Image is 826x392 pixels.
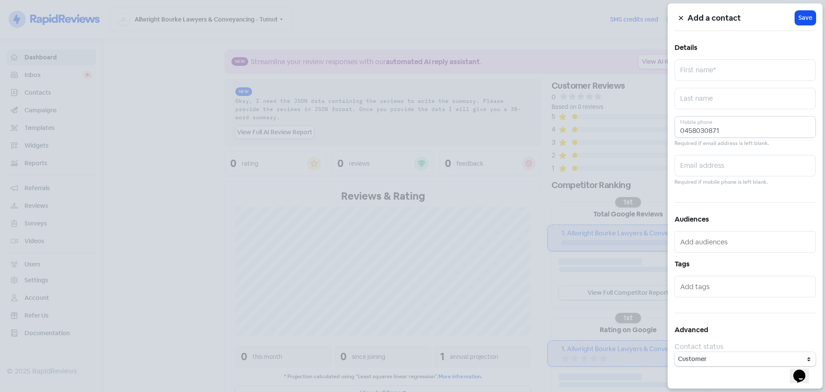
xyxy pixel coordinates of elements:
button: Save [795,11,816,25]
input: First name [675,59,816,81]
span: Save [798,13,812,22]
h5: Tags [675,258,816,271]
h5: Advanced [675,324,816,336]
input: Last name [675,88,816,109]
input: Add tags [680,280,812,293]
h5: Add a contact [687,12,795,25]
input: Mobile phone [675,116,816,138]
h5: Audiences [675,213,816,226]
small: Required if email address is left blank. [675,139,769,148]
input: Add audiences [680,235,812,249]
h5: Details [675,41,816,54]
small: Required if mobile phone is left blank. [675,178,768,186]
input: Email address [675,155,816,176]
iframe: chat widget [790,358,817,383]
div: Contact status [675,342,816,352]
